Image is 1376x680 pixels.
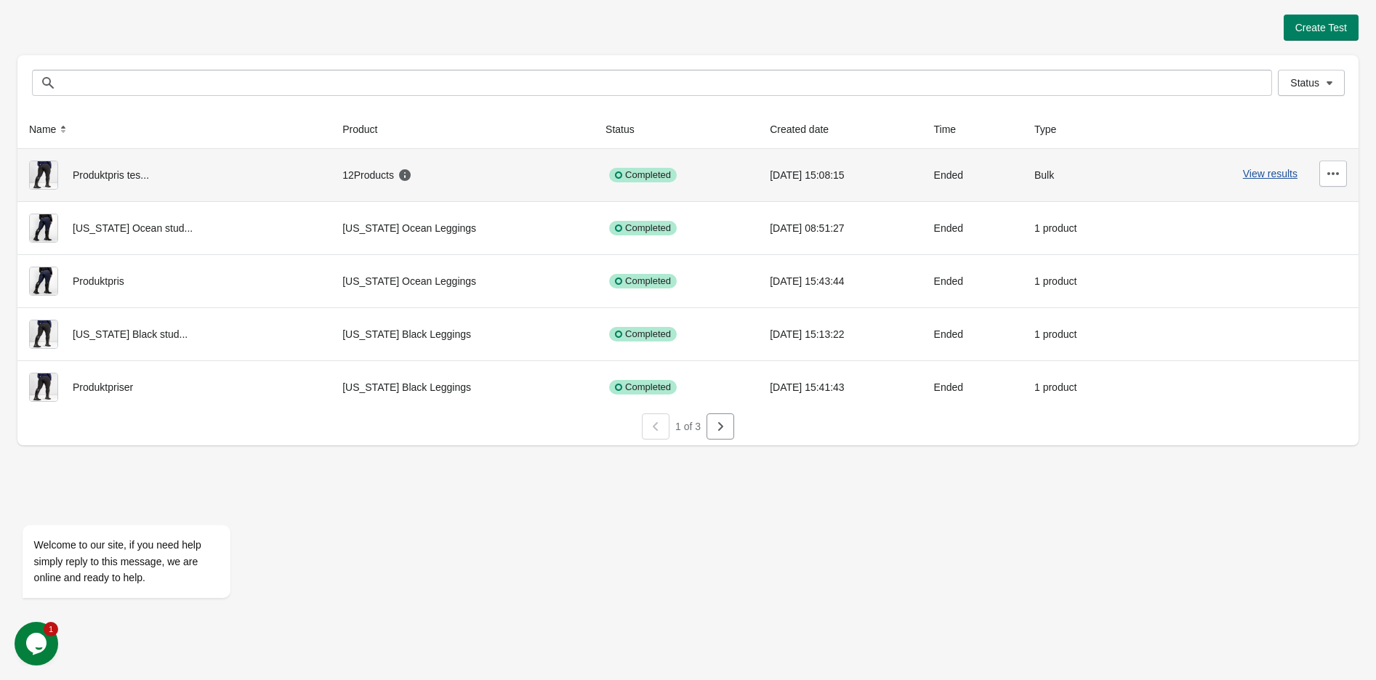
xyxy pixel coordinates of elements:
[1034,214,1121,243] div: 1 product
[337,116,398,142] button: Product
[928,116,977,142] button: Time
[23,116,76,142] button: Name
[73,222,193,234] span: [US_STATE] Ocean stud...
[609,168,677,182] div: Completed
[73,275,124,287] span: Produktpris
[342,168,412,182] div: 12 Products
[609,380,677,394] div: Completed
[934,320,1011,349] div: Ended
[1295,22,1347,33] span: Create Test
[934,373,1011,402] div: Ended
[342,373,582,402] div: [US_STATE] Black Leggings
[609,274,677,288] div: Completed
[934,161,1011,190] div: Ended
[770,267,910,296] div: [DATE] 15:43:44
[15,394,276,615] iframe: chat widget
[609,327,677,341] div: Completed
[1243,168,1297,179] button: View results
[770,373,910,402] div: [DATE] 15:41:43
[934,267,1011,296] div: Ended
[934,214,1011,243] div: Ended
[342,320,582,349] div: [US_STATE] Black Leggings
[73,381,133,393] span: Produktpriser
[73,328,188,340] span: [US_STATE] Black stud...
[764,116,849,142] button: Created date
[1284,15,1359,41] button: Create Test
[675,421,701,432] span: 1 of 3
[342,267,582,296] div: [US_STATE] Ocean Leggings
[770,320,910,349] div: [DATE] 15:13:22
[770,161,910,190] div: [DATE] 15:08:15
[1029,116,1077,142] button: Type
[73,169,149,181] span: Produktpris tes...
[15,622,61,665] iframe: chat widget
[1034,373,1121,402] div: 1 product
[1290,77,1319,89] span: Status
[600,116,655,142] button: Status
[1034,161,1121,190] div: Bulk
[1034,267,1121,296] div: 1 product
[342,214,582,243] div: [US_STATE] Ocean Leggings
[1034,320,1121,349] div: 1 product
[770,214,910,243] div: [DATE] 08:51:27
[1278,70,1345,96] button: Status
[609,221,677,235] div: Completed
